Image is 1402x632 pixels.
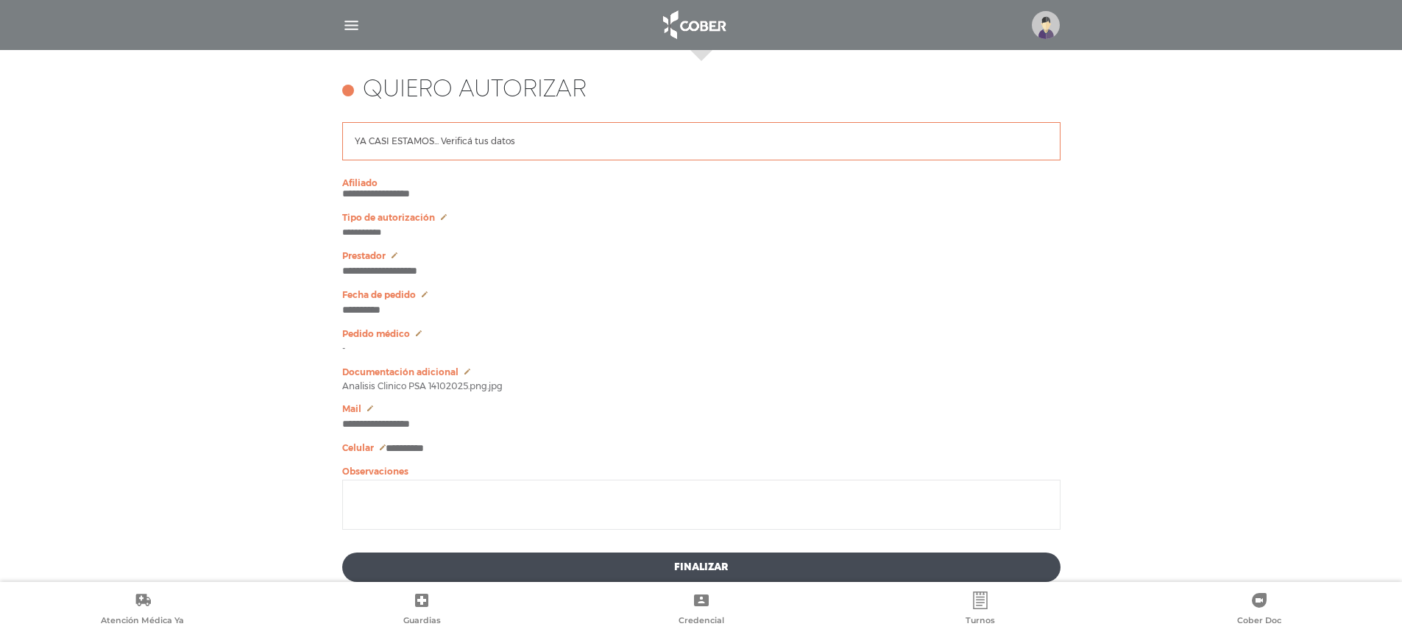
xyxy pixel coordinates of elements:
[101,615,184,628] span: Atención Médica Ya
[342,443,374,453] span: Celular
[342,16,361,35] img: Cober_menu-lines-white.svg
[355,135,515,148] p: YA CASI ESTAMOS... Verificá tus datos
[342,404,361,414] span: Mail
[403,615,441,628] span: Guardias
[1237,615,1281,628] span: Cober Doc
[342,329,410,339] span: Pedido médico
[1120,592,1399,629] a: Cober Doc
[966,615,995,628] span: Turnos
[342,251,386,261] span: Prestador
[342,213,435,223] span: Tipo de autorización
[342,553,1061,582] button: Finalizar
[679,615,724,628] span: Credencial
[363,77,587,104] h4: Quiero autorizar
[342,466,1061,477] p: Observaciones
[1032,11,1060,39] img: profile-placeholder.svg
[282,592,561,629] a: Guardias
[342,344,1061,354] p: -
[342,382,503,391] span: Analisis Clinico PSA 14102025.png.jpg
[840,592,1119,629] a: Turnos
[342,290,416,300] span: Fecha de pedido
[3,592,282,629] a: Atención Médica Ya
[562,592,840,629] a: Credencial
[342,178,1061,188] p: Afiliado
[655,7,732,43] img: logo_cober_home-white.png
[342,367,459,377] span: Documentación adicional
